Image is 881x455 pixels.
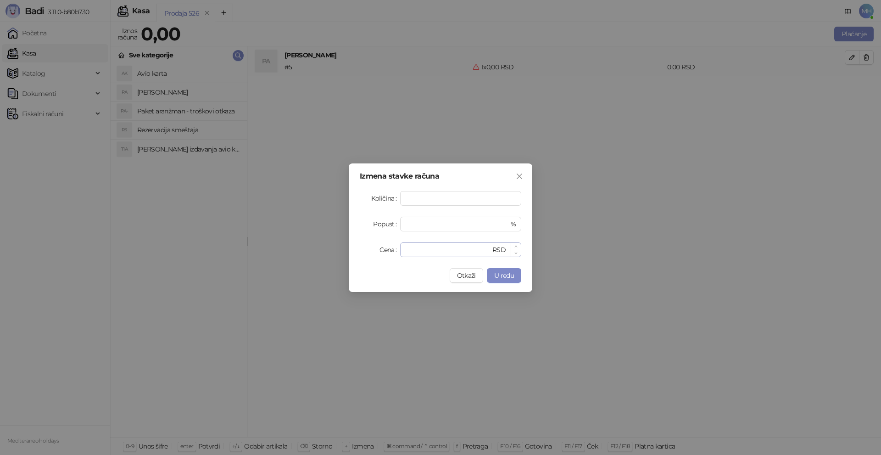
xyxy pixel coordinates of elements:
span: Otkaži [457,271,476,280]
button: U redu [487,268,521,283]
label: Popust [373,217,400,231]
label: Količina [371,191,400,206]
input: Količina [401,191,521,205]
div: Izmena stavke računa [360,173,521,180]
input: Cena [406,243,491,257]
span: U redu [494,271,514,280]
input: Popust [406,217,509,231]
span: close [516,173,523,180]
span: Decrease Value [511,250,521,257]
button: Otkaži [450,268,483,283]
span: Zatvori [512,173,527,180]
span: up [514,245,518,248]
button: Close [512,169,527,184]
span: Increase Value [511,243,521,250]
label: Cena [379,242,400,257]
span: down [514,252,518,255]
